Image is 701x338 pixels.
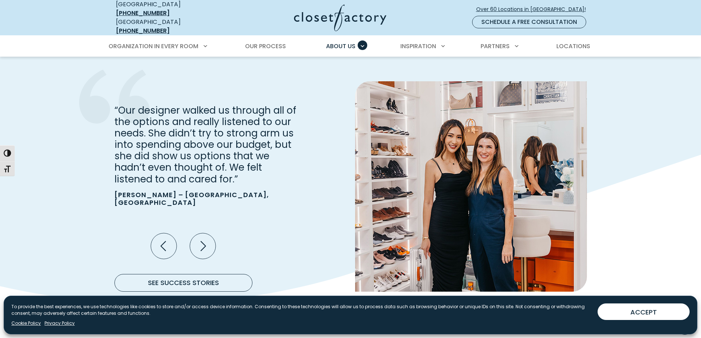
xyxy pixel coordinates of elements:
[476,6,592,13] span: Over 60 Locations in [GEOGRAPHIC_DATA]!
[114,191,300,207] p: [PERSON_NAME] – [GEOGRAPHIC_DATA], [GEOGRAPHIC_DATA]
[472,16,586,28] a: Schedule a Free Consultation
[116,9,170,17] a: [PHONE_NUMBER]
[148,230,180,262] button: Previous slide
[355,81,587,292] img: Women standing in newly designed closet
[114,105,300,185] p: “Our designer walked us through all of the options and really listened to our needs. She didn’t t...
[481,42,510,50] span: Partners
[114,274,252,292] a: See Success Stories
[326,42,355,50] span: About Us
[245,42,286,50] span: Our Process
[400,42,436,50] span: Inspiration
[116,26,170,35] a: [PHONE_NUMBER]
[598,303,690,320] button: ACCEPT
[103,36,598,57] nav: Primary Menu
[556,42,590,50] span: Locations
[45,320,75,327] a: Privacy Policy
[11,303,592,317] p: To provide the best experiences, we use technologies like cookies to store and/or access device i...
[11,320,41,327] a: Cookie Policy
[476,3,592,16] a: Over 60 Locations in [GEOGRAPHIC_DATA]!
[294,4,386,31] img: Closet Factory Logo
[116,18,223,35] div: [GEOGRAPHIC_DATA]
[187,230,219,262] button: Next slide
[109,42,198,50] span: Organization in Every Room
